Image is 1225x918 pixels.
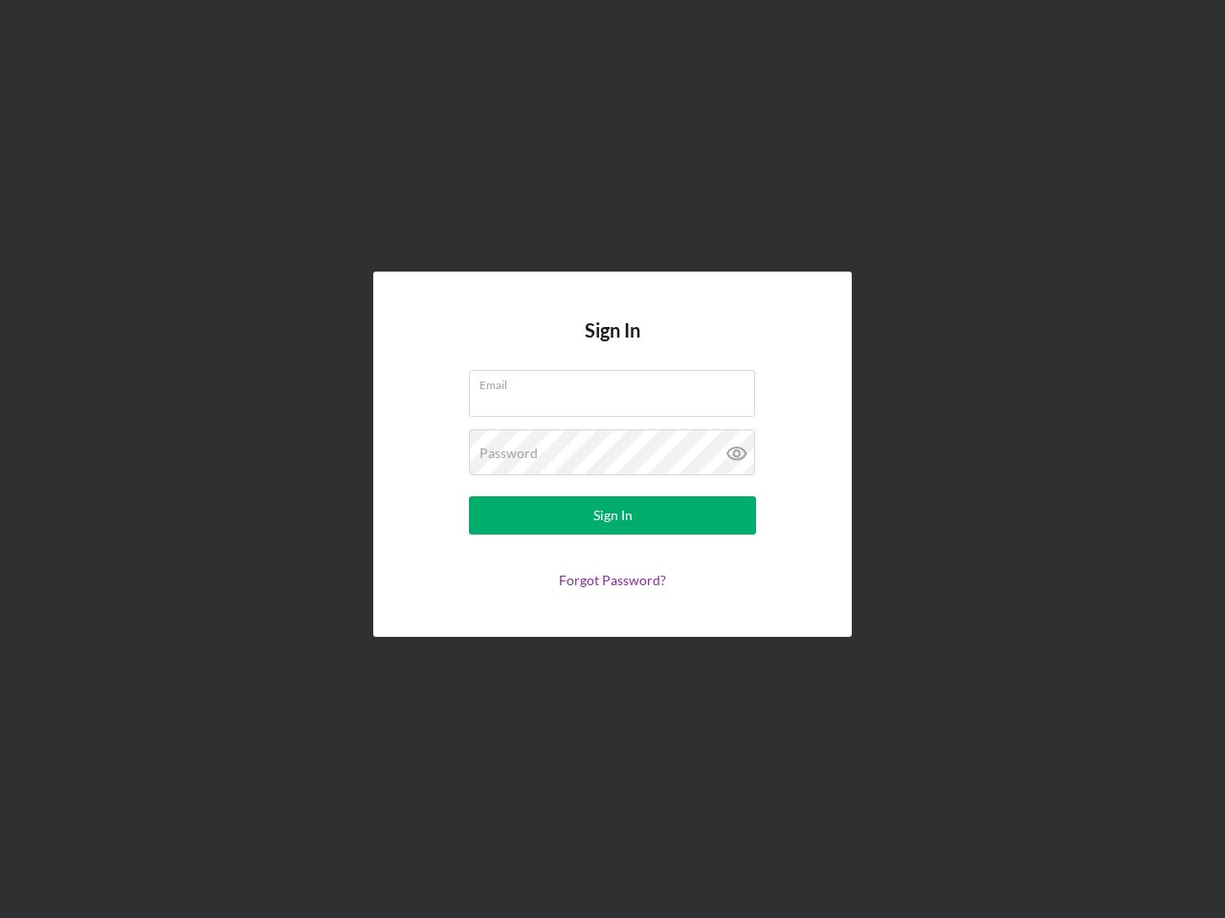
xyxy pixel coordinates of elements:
h4: Sign In [585,319,640,370]
label: Password [479,446,538,461]
button: Sign In [469,496,756,535]
a: Forgot Password? [559,572,666,588]
div: Sign In [593,496,633,535]
label: Email [479,371,755,392]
